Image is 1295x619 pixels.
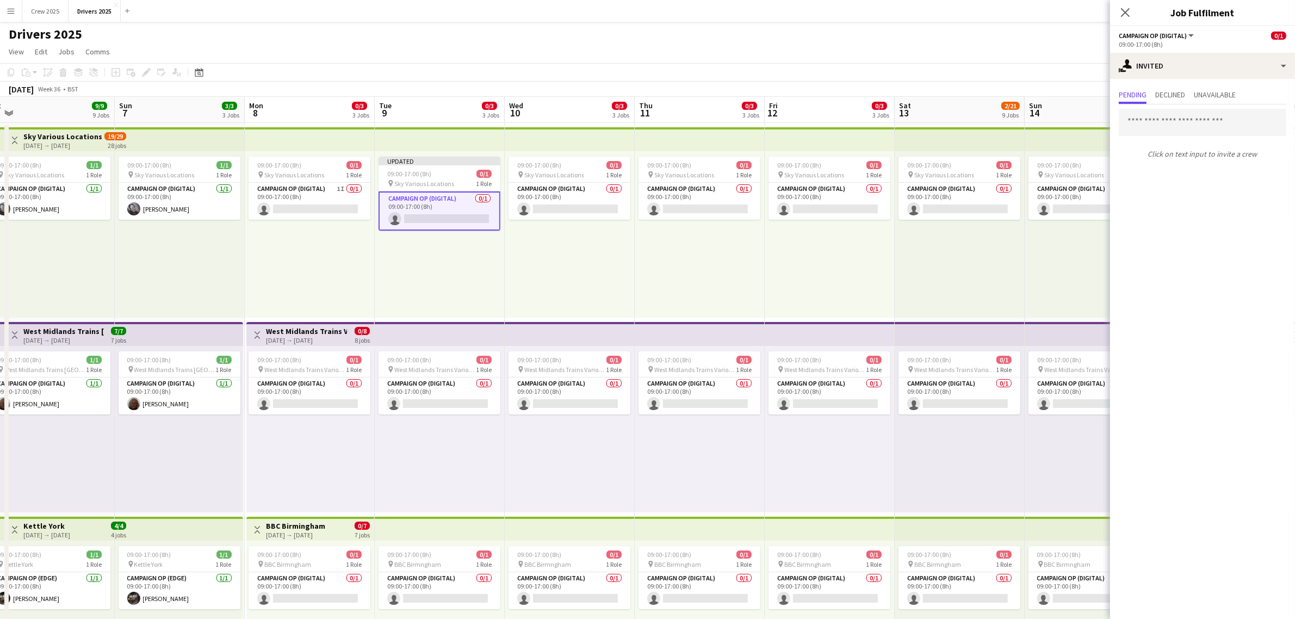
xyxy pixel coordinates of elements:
[119,572,240,609] app-card-role: Campaign Op (Edge)1/109:00-17:00 (8h)[PERSON_NAME]
[81,45,114,59] a: Comms
[736,171,752,179] span: 1 Role
[769,377,890,414] app-card-role: Campaign Op (Digital)0/109:00-17:00 (8h)
[4,560,33,568] span: Kettle York
[134,366,216,374] span: West Midlands Trains [GEOGRAPHIC_DATA]
[346,356,362,364] span: 0/1
[111,335,126,344] div: 7 jobs
[476,170,492,178] span: 0/1
[1119,32,1195,40] button: Campaign Op (Digital)
[1028,183,1150,220] app-card-role: Campaign Op (Digital)0/109:00-17:00 (8h)
[769,157,890,220] div: 09:00-17:00 (8h)0/1 Sky Various Locations1 RoleCampaign Op (Digital)0/109:00-17:00 (8h)
[866,356,882,364] span: 0/1
[119,351,240,414] app-job-card: 09:00-17:00 (8h)1/1 West Midlands Trains [GEOGRAPHIC_DATA]1 RoleCampaign Op (Digital)1/109:00-17:...
[509,572,630,609] app-card-role: Campaign Op (Digital)0/109:00-17:00 (8h)
[108,140,126,150] div: 28 jobs
[346,366,362,374] span: 1 Role
[119,183,240,220] app-card-role: Campaign Op (Digital)1/109:00-17:00 (8h)[PERSON_NAME]
[639,351,760,414] app-job-card: 09:00-17:00 (8h)0/1 West Midlands Trains Various Locations1 RoleCampaign Op (Digital)0/109:00-17:...
[249,377,370,414] app-card-role: Campaign Op (Digital)0/109:00-17:00 (8h)
[54,45,79,59] a: Jobs
[1037,550,1081,559] span: 09:00-17:00 (8h)
[899,377,1020,414] app-card-role: Campaign Op (Digital)0/109:00-17:00 (8h)
[352,102,367,110] span: 0/3
[216,161,232,169] span: 1/1
[996,161,1012,169] span: 0/1
[996,560,1012,568] span: 1 Role
[346,560,362,568] span: 1 Role
[1155,91,1185,98] span: Declined
[249,157,370,220] div: 09:00-17:00 (8h)0/1 Sky Various Locations1 RoleCampaign Op (Digital)1I0/109:00-17:00 (8h)
[524,366,606,374] span: West Midlands Trains Various Locations
[1110,5,1295,20] h3: Job Fulfilment
[507,107,523,119] span: 10
[914,560,961,568] span: BBC Birmngham
[394,366,476,374] span: West Midlands Trains Various Locations
[58,47,75,57] span: Jobs
[509,377,630,414] app-card-role: Campaign Op (Digital)0/109:00-17:00 (8h)
[9,47,24,57] span: View
[866,161,882,169] span: 0/1
[482,102,497,110] span: 0/3
[1028,377,1150,414] app-card-role: Campaign Op (Digital)0/109:00-17:00 (8h)
[1110,145,1295,163] p: Click on text input to invite a crew
[914,366,996,374] span: West Midlands Trains Various Locations
[266,336,347,344] div: [DATE] → [DATE]
[1044,560,1091,568] span: BBC Birmngham
[35,47,47,57] span: Edit
[476,179,492,188] span: 1 Role
[249,351,370,414] div: 09:00-17:00 (8h)0/1 West Midlands Trains Various Locations1 RoleCampaign Op (Digital)0/109:00-17:...
[247,107,263,119] span: 8
[647,161,691,169] span: 09:00-17:00 (8h)
[899,101,911,110] span: Sat
[996,356,1012,364] span: 0/1
[517,356,561,364] span: 09:00-17:00 (8h)
[1119,32,1187,40] span: Campaign Op (Digital)
[736,550,752,559] span: 0/1
[606,356,622,364] span: 0/1
[86,560,102,568] span: 1 Role
[784,366,866,374] span: West Midlands Trains Various Locations
[216,356,232,364] span: 1/1
[1028,572,1150,609] app-card-role: Campaign Op (Digital)0/109:00-17:00 (8h)
[1037,356,1081,364] span: 09:00-17:00 (8h)
[216,171,232,179] span: 1 Role
[355,327,370,335] span: 0/8
[264,560,311,568] span: BBC Birmngham
[127,356,171,364] span: 09:00-17:00 (8h)
[266,326,347,336] h3: West Midlands Trains Various Locations
[23,521,70,531] h3: Kettle York
[866,366,882,374] span: 1 Role
[509,157,630,220] app-job-card: 09:00-17:00 (8h)0/1 Sky Various Locations1 RoleCampaign Op (Digital)0/109:00-17:00 (8h)
[907,161,951,169] span: 09:00-17:00 (8h)
[379,157,500,231] app-job-card: Updated09:00-17:00 (8h)0/1 Sky Various Locations1 RoleCampaign Op (Digital)0/109:00-17:00 (8h)
[639,157,760,220] app-job-card: 09:00-17:00 (8h)0/1 Sky Various Locations1 RoleCampaign Op (Digital)0/109:00-17:00 (8h)
[647,550,691,559] span: 09:00-17:00 (8h)
[639,546,760,609] app-job-card: 09:00-17:00 (8h)0/1 BBC Birmngham1 RoleCampaign Op (Digital)0/109:00-17:00 (8h)
[119,377,240,414] app-card-role: Campaign Op (Digital)1/109:00-17:00 (8h)[PERSON_NAME]
[654,366,736,374] span: West Midlands Trains Various Locations
[1001,102,1020,110] span: 2/21
[606,560,622,568] span: 1 Role
[866,560,882,568] span: 1 Role
[111,522,126,530] span: 4/4
[266,521,325,531] h3: BBC Birmingham
[606,161,622,169] span: 0/1
[86,356,102,364] span: 1/1
[222,102,237,110] span: 3/3
[769,101,778,110] span: Fri
[23,336,104,344] div: [DATE] → [DATE]
[524,171,584,179] span: Sky Various Locations
[379,572,500,609] app-card-role: Campaign Op (Digital)0/109:00-17:00 (8h)
[119,101,132,110] span: Sun
[127,161,171,169] span: 09:00-17:00 (8h)
[784,560,831,568] span: BBC Birmngham
[899,546,1020,609] div: 09:00-17:00 (8h)0/1 BBC Birmngham1 RoleCampaign Op (Digital)0/109:00-17:00 (8h)
[257,161,301,169] span: 09:00-17:00 (8h)
[111,530,126,539] div: 4 jobs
